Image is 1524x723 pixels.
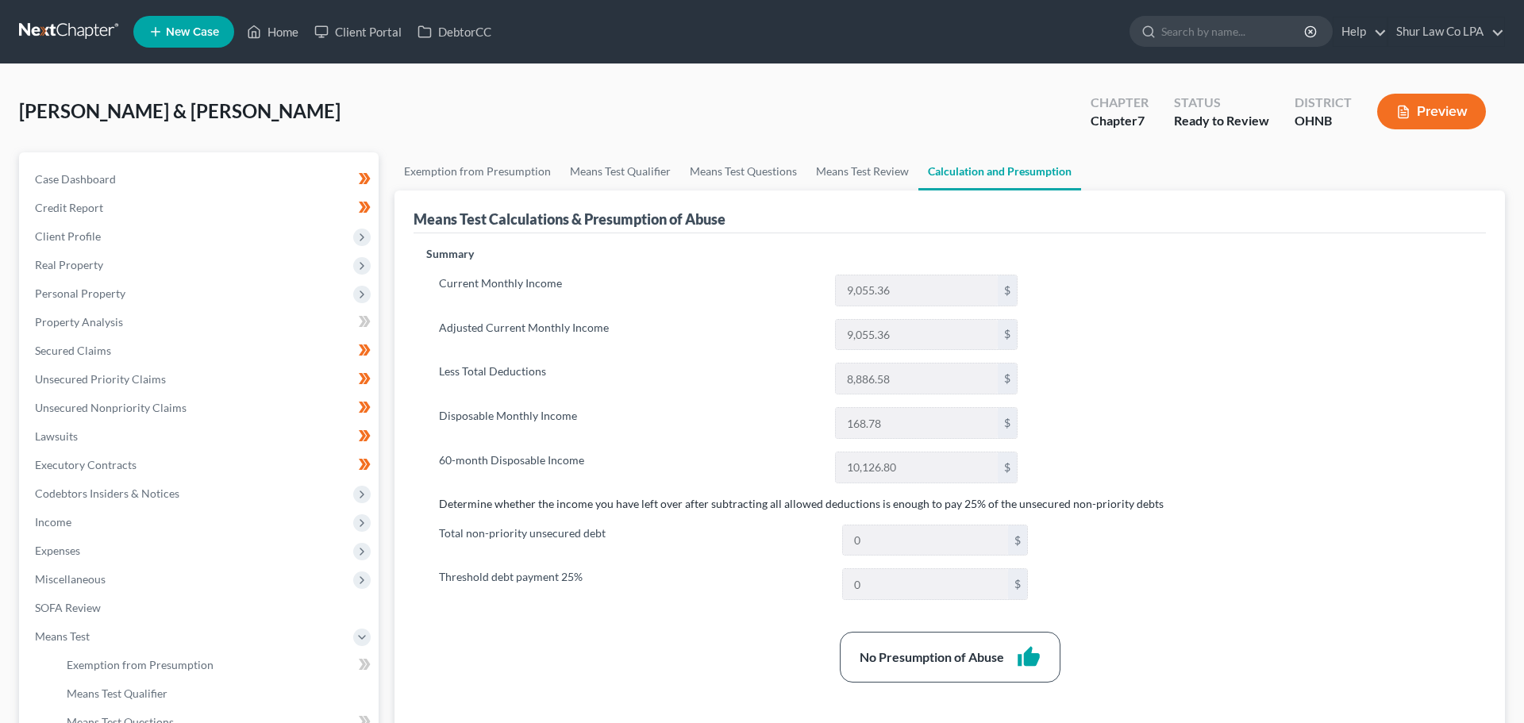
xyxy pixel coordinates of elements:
a: Home [239,17,306,46]
span: Income [35,515,71,529]
span: Property Analysis [35,315,123,329]
span: Expenses [35,544,80,557]
span: New Case [166,26,219,38]
a: Unsecured Nonpriority Claims [22,394,379,422]
span: Miscellaneous [35,572,106,586]
a: Means Test Qualifier [560,152,680,190]
span: SOFA Review [35,601,101,614]
label: 60-month Disposable Income [431,452,827,483]
a: Credit Report [22,194,379,222]
a: Unsecured Priority Claims [22,365,379,394]
a: SOFA Review [22,594,379,622]
input: 0.00 [836,320,998,350]
a: Lawsuits [22,422,379,451]
div: $ [1008,569,1027,599]
a: Secured Claims [22,337,379,365]
span: Personal Property [35,287,125,300]
div: $ [998,320,1017,350]
p: Summary [426,246,1030,262]
div: Chapter [1091,94,1149,112]
div: $ [998,452,1017,483]
a: Means Test Review [806,152,918,190]
a: Property Analysis [22,308,379,337]
span: Means Test [35,629,90,643]
p: Determine whether the income you have left over after subtracting all allowed deductions is enoug... [439,496,1460,512]
div: District [1295,94,1352,112]
div: Means Test Calculations & Presumption of Abuse [414,210,725,229]
span: 7 [1137,113,1145,128]
a: Means Test Qualifier [54,679,379,708]
input: 0.00 [836,363,998,394]
a: Calculation and Presumption [918,152,1081,190]
span: Case Dashboard [35,172,116,186]
span: Client Profile [35,229,101,243]
a: Shur Law Co LPA [1388,17,1504,46]
span: Credit Report [35,201,103,214]
label: Threshold debt payment 25% [431,568,834,600]
a: Case Dashboard [22,165,379,194]
a: Help [1333,17,1387,46]
a: Client Portal [306,17,410,46]
i: thumb_up [1017,645,1041,669]
div: Status [1174,94,1269,112]
div: $ [998,408,1017,438]
div: Ready to Review [1174,112,1269,130]
span: Codebtors Insiders & Notices [35,486,179,500]
a: Exemption from Presumption [394,152,560,190]
input: Search by name... [1161,17,1307,46]
input: 0.00 [836,408,998,438]
label: Less Total Deductions [431,363,827,394]
div: $ [1008,525,1027,556]
label: Disposable Monthly Income [431,407,827,439]
div: $ [998,275,1017,306]
div: No Presumption of Abuse [860,648,1004,667]
a: Exemption from Presumption [54,651,379,679]
input: 0.00 [836,452,998,483]
span: Means Test Qualifier [67,686,167,700]
a: Means Test Questions [680,152,806,190]
label: Total non-priority unsecured debt [431,525,834,556]
input: 0.00 [843,525,1008,556]
div: $ [998,363,1017,394]
div: OHNB [1295,112,1352,130]
span: Real Property [35,258,103,271]
span: Unsecured Nonpriority Claims [35,401,187,414]
input: 0.00 [843,569,1008,599]
a: DebtorCC [410,17,499,46]
label: Adjusted Current Monthly Income [431,319,827,351]
button: Preview [1377,94,1486,129]
span: Unsecured Priority Claims [35,372,166,386]
span: Exemption from Presumption [67,658,214,671]
label: Current Monthly Income [431,275,827,306]
a: Executory Contracts [22,451,379,479]
span: Executory Contracts [35,458,137,471]
span: Lawsuits [35,429,78,443]
div: Chapter [1091,112,1149,130]
input: 0.00 [836,275,998,306]
span: [PERSON_NAME] & [PERSON_NAME] [19,99,341,122]
span: Secured Claims [35,344,111,357]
